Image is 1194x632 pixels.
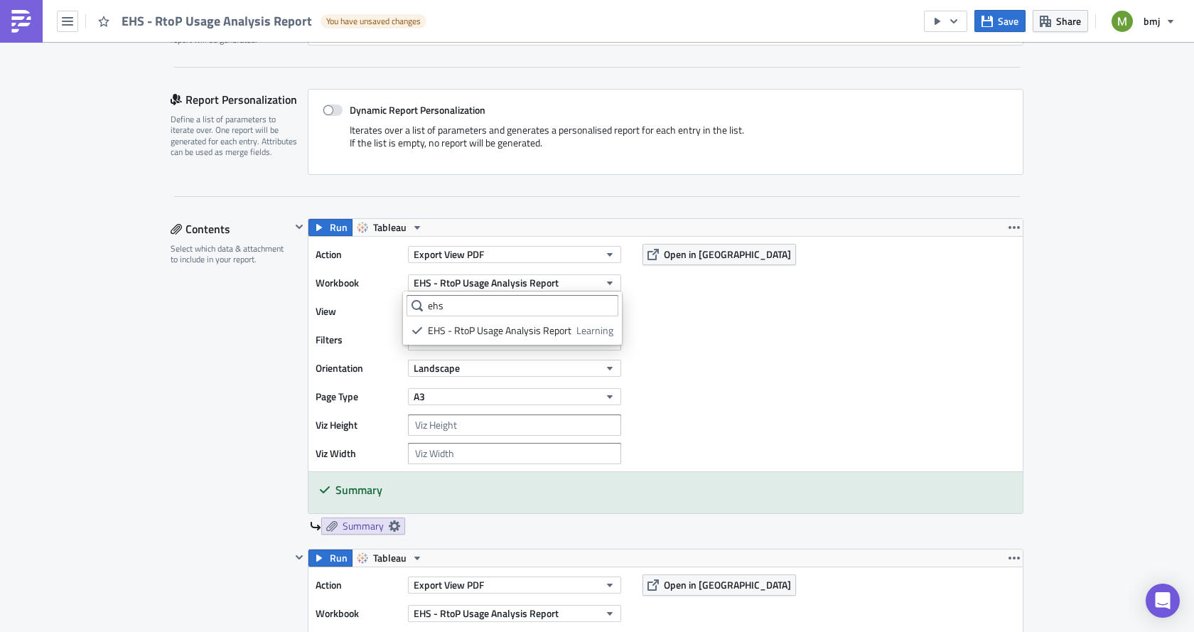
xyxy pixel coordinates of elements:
[1144,14,1160,28] span: bmj
[6,6,679,17] p: Hi,
[122,13,313,29] span: EHS - RtoP Usage Analysis Report
[6,37,679,48] p: Please find attached the monthly EHS - RtoP Usage Analysis Report.
[373,219,407,236] span: Tableau
[1033,10,1088,32] button: Share
[642,574,796,596] button: Open in [GEOGRAPHIC_DATA]
[316,386,401,407] label: Page Type
[408,274,621,291] button: EHS - RtoP Usage Analysis Report
[664,247,791,262] span: Open in [GEOGRAPHIC_DATA]
[576,323,613,338] span: Learning
[291,218,308,235] button: Hide content
[998,14,1018,28] span: Save
[171,218,291,240] div: Contents
[1103,6,1183,37] button: bmj
[664,577,791,592] span: Open in [GEOGRAPHIC_DATA]
[330,219,348,236] span: Run
[326,16,421,27] span: You have unsaved changes
[414,389,425,404] span: A3
[352,550,428,567] button: Tableau
[316,574,401,596] label: Action
[414,606,559,621] span: EHS - RtoP Usage Analysis Report
[316,329,401,350] label: Filters
[171,1,298,45] div: Optionally, perform a condition check before generating and sending a report. Only if true, the r...
[323,124,1009,160] div: Iterates over a list of parameters and generates a personalised report for each entry in the list...
[6,100,679,111] p: [PERSON_NAME]
[171,114,298,158] div: Define a list of parameters to iterate over. One report will be generated for each entry. Attribu...
[316,443,401,464] label: Viz Width
[171,243,291,265] div: Select which data & attachment to include in your report.
[330,550,348,567] span: Run
[408,360,621,377] button: Landscape
[1146,584,1180,618] div: Open Intercom Messenger
[321,518,405,535] a: Summary
[407,295,618,316] input: Filter...
[171,89,308,110] div: Report Personalization
[352,219,428,236] button: Tableau
[408,388,621,405] button: A3
[308,550,353,567] button: Run
[10,10,33,33] img: PushMetrics
[408,605,621,622] button: EHS - RtoP Usage Analysis Report
[414,577,484,592] span: Export View PDF
[373,550,407,567] span: Tableau
[408,414,621,436] input: Viz Height
[642,244,796,265] button: Open in [GEOGRAPHIC_DATA]
[316,603,401,624] label: Workbook
[414,360,460,375] span: Landscape
[428,323,571,338] div: EHS - RtoP Usage Analysis Report
[6,6,679,111] body: Rich Text Area. Press ALT-0 for help.
[974,10,1026,32] button: Save
[343,520,384,532] span: Summary
[1056,14,1081,28] span: Share
[408,577,621,594] button: Export View PDF
[350,102,485,117] strong: Dynamic Report Personalization
[316,414,401,436] label: Viz Height
[6,68,679,80] p: Kind regards,
[408,443,621,464] input: Viz Width
[414,275,559,290] span: EHS - RtoP Usage Analysis Report
[316,301,401,322] label: View
[408,246,621,263] button: Export View PDF
[414,247,484,262] span: Export View PDF
[1110,9,1134,33] img: Avatar
[316,272,401,294] label: Workbook
[308,219,353,236] button: Run
[316,358,401,379] label: Orientation
[316,244,401,265] label: Action
[291,549,308,566] button: Hide content
[335,484,1012,496] h5: Summary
